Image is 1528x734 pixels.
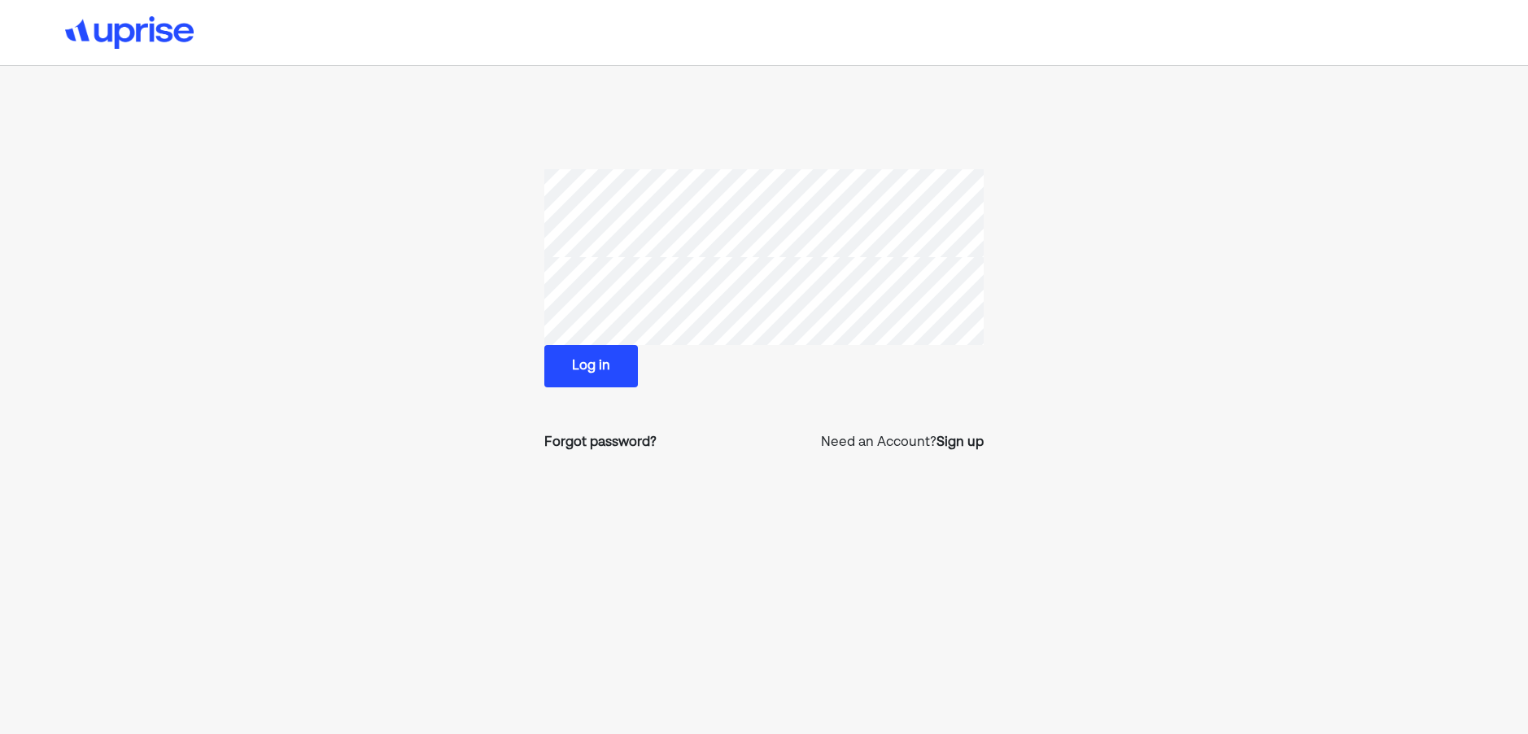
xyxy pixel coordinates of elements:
a: Sign up [936,433,984,452]
button: Log in [544,345,638,387]
a: Forgot password? [544,433,657,452]
p: Need an Account? [821,433,984,452]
